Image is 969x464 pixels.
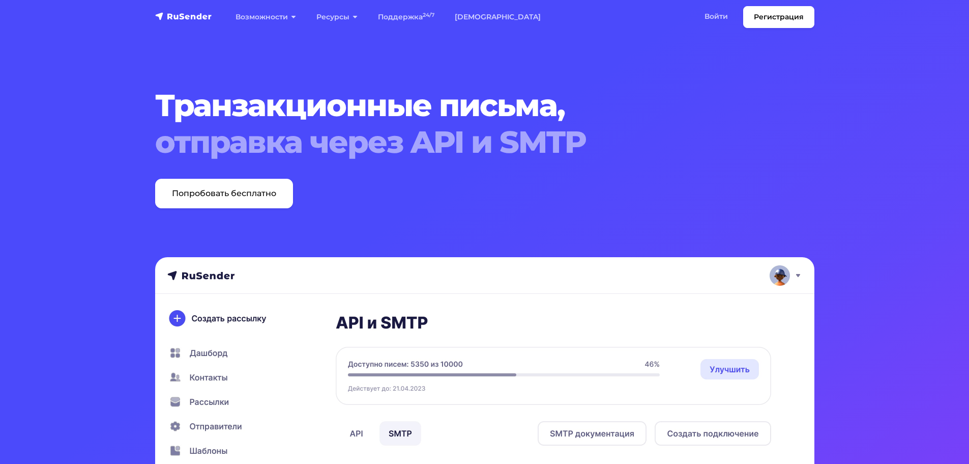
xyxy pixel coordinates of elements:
img: RuSender [155,11,212,21]
sup: 24/7 [423,12,434,18]
a: Войти [694,6,738,27]
a: Поддержка24/7 [368,7,445,28]
a: Возможности [225,7,306,28]
a: [DEMOGRAPHIC_DATA] [445,7,551,28]
a: Попробовать бесплатно [155,179,293,208]
h1: Транзакционные письма, [155,87,758,160]
a: Ресурсы [306,7,368,28]
span: отправка через API и SMTP [155,124,758,160]
a: Регистрация [743,6,814,28]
